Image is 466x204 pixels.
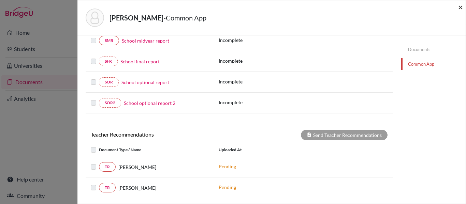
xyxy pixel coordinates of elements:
div: Send Teacher Recommendations [301,130,388,140]
strong: [PERSON_NAME] [110,14,163,22]
span: - Common App [163,14,206,22]
a: SOR2 [99,98,121,108]
span: [PERSON_NAME] [118,163,156,171]
button: Close [458,3,463,11]
a: School final report [120,58,160,65]
a: SMR [99,36,119,45]
div: Document Type / Name [86,146,214,154]
a: Documents [401,44,466,56]
p: Pending [219,163,311,170]
a: School optional report [121,79,169,86]
a: TR [99,183,116,192]
div: Uploaded at [214,146,316,154]
p: Incomplete [219,99,289,106]
p: Incomplete [219,57,289,64]
h6: Teacher Recommendations [86,131,239,138]
a: Common App [401,58,466,70]
p: Incomplete [219,78,289,85]
a: School optional report 2 [124,99,175,107]
a: School midyear report [122,37,169,44]
a: SOR [99,77,119,87]
span: × [458,2,463,12]
a: TR [99,162,116,172]
p: Pending [219,184,311,191]
p: Incomplete [219,36,289,44]
a: SFR [99,57,118,66]
span: [PERSON_NAME] [118,184,156,191]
